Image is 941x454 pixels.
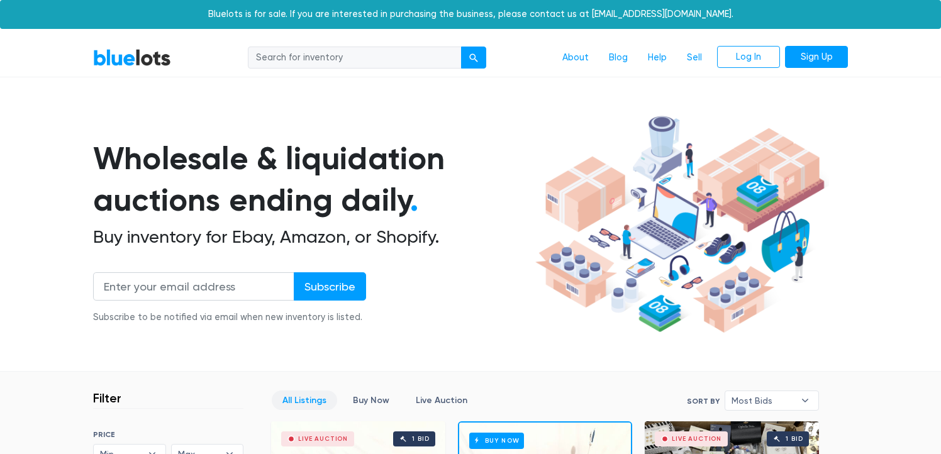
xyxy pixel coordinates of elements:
[248,47,462,69] input: Search for inventory
[410,181,418,219] span: .
[672,436,721,442] div: Live Auction
[531,110,829,339] img: hero-ee84e7d0318cb26816c560f6b4441b76977f77a177738b4e94f68c95b2b83dbb.png
[785,46,848,69] a: Sign Up
[294,272,366,301] input: Subscribe
[786,436,803,442] div: 1 bid
[342,390,400,410] a: Buy Now
[687,396,720,407] label: Sort By
[677,46,712,70] a: Sell
[93,311,366,324] div: Subscribe to be notified via email when new inventory is listed.
[93,430,243,439] h6: PRICE
[469,433,524,448] h6: Buy Now
[405,390,478,410] a: Live Auction
[552,46,599,70] a: About
[412,436,429,442] div: 1 bid
[93,138,531,221] h1: Wholesale & liquidation auctions ending daily
[93,272,294,301] input: Enter your email address
[272,390,337,410] a: All Listings
[792,391,818,410] b: ▾
[298,436,348,442] div: Live Auction
[732,391,794,410] span: Most Bids
[93,48,171,67] a: BlueLots
[93,226,531,248] h2: Buy inventory for Ebay, Amazon, or Shopify.
[599,46,638,70] a: Blog
[717,46,780,69] a: Log In
[638,46,677,70] a: Help
[93,390,121,406] h3: Filter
